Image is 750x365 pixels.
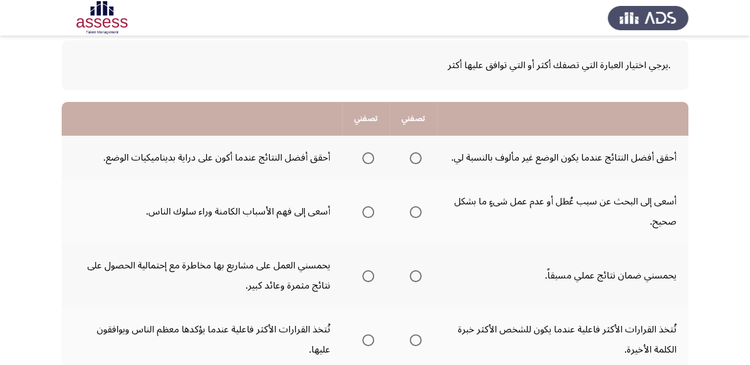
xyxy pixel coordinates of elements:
img: Assessment logo of Potentiality Assessment [62,1,142,34]
mat-radio-group: Select an option [358,329,374,350]
td: يحمسني العمل على مشاريع بها مخاطرة مع إحتمالية الحصول على نتائج مثمرة وعائد كبير. [62,244,342,308]
div: .يرجي اختيار العبارة التي تصفك أكثر أو التي توافق عليها أكثر [79,55,671,75]
mat-radio-group: Select an option [358,265,374,286]
td: يحمسني ضمان نتائج عملي مسبقاً. [437,244,688,308]
mat-radio-group: Select an option [405,201,422,222]
mat-radio-group: Select an option [358,201,374,222]
mat-radio-group: Select an option [405,265,422,286]
td: أحقق أفضل النتائج عندما يكون الوضع غير مألوف بالنسبة لي. [437,136,688,180]
th: تصفني [390,102,437,136]
mat-radio-group: Select an option [405,148,422,168]
td: أحقق أفضل النتائج عندما أكون على دراية بديناميكيات الوضع. [62,136,342,180]
td: أسعى إلى فهم الأسباب الكامنة وراء سلوك الناس. [62,180,342,244]
td: أسعى إلى البحث عن سبب عُطل أو عدم عمل شىءٍ ما بشكل صحيح. [437,180,688,244]
th: تصفني [342,102,390,136]
img: Assess Talent Management logo [608,1,688,34]
mat-radio-group: Select an option [358,148,374,168]
mat-radio-group: Select an option [405,329,422,350]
